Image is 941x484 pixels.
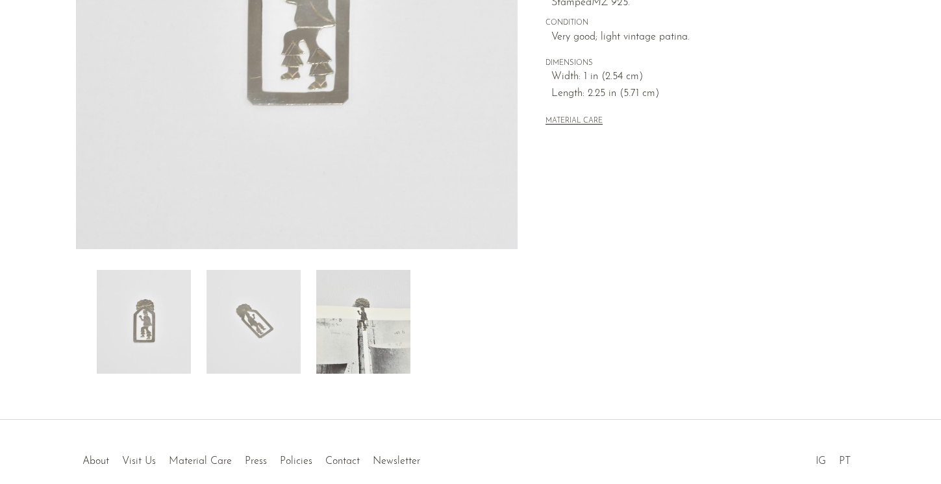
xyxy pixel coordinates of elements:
[82,456,109,466] a: About
[325,456,360,466] a: Contact
[546,58,838,69] span: DIMENSIONS
[551,69,838,86] span: Width: 1 in (2.54 cm)
[551,29,838,46] span: Very good; light vintage patina.
[122,456,156,466] a: Visit Us
[280,456,312,466] a: Policies
[245,456,267,466] a: Press
[546,18,838,29] span: CONDITION
[97,270,191,374] img: Sterling Figural Bookmark
[169,456,232,466] a: Material Care
[546,117,603,127] button: MATERIAL CARE
[809,446,857,470] ul: Social Medias
[76,446,427,470] ul: Quick links
[207,270,301,374] img: Sterling Figural Bookmark
[816,456,826,466] a: IG
[551,86,838,103] span: Length: 2.25 in (5.71 cm)
[316,270,410,374] img: Sterling Figural Bookmark
[839,456,851,466] a: PT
